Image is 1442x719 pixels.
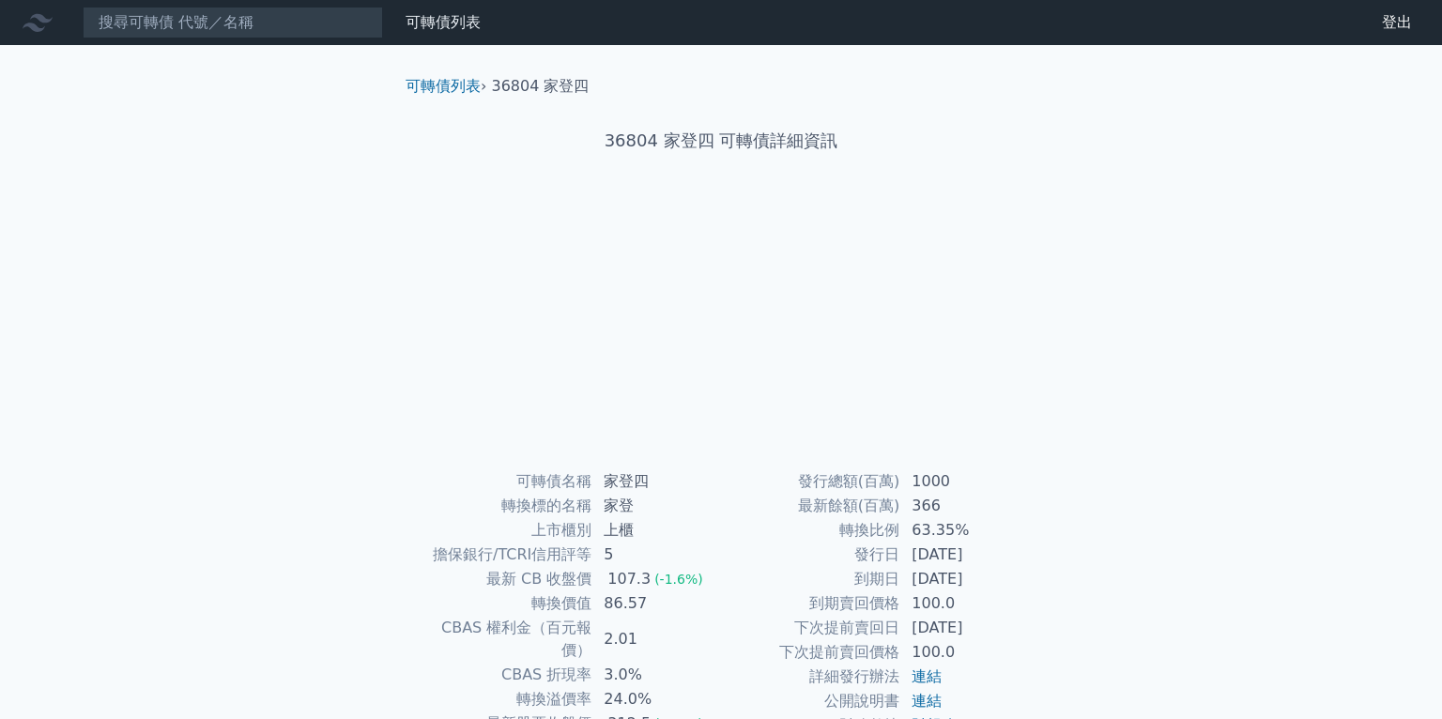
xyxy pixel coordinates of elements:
a: 登出 [1367,8,1427,38]
td: 24.0% [592,687,721,711]
td: 最新 CB 收盤價 [413,567,592,591]
span: (-1.6%) [654,572,703,587]
td: [DATE] [900,543,1029,567]
a: 可轉債列表 [406,13,481,31]
td: [DATE] [900,567,1029,591]
td: 1000 [900,469,1029,494]
td: 3.0% [592,663,721,687]
td: 到期日 [721,567,900,591]
td: 下次提前賣回日 [721,616,900,640]
a: 連結 [912,692,942,710]
div: 107.3 [604,568,654,590]
td: 家登四 [592,469,721,494]
td: 轉換比例 [721,518,900,543]
td: 63.35% [900,518,1029,543]
td: 366 [900,494,1029,518]
td: 詳細發行辦法 [721,665,900,689]
td: 100.0 [900,591,1029,616]
li: › [406,75,486,98]
td: 轉換標的名稱 [413,494,592,518]
td: 轉換溢價率 [413,687,592,711]
td: [DATE] [900,616,1029,640]
td: 5 [592,543,721,567]
td: 擔保銀行/TCRI信用評等 [413,543,592,567]
td: 上櫃 [592,518,721,543]
td: 上市櫃別 [413,518,592,543]
td: 家登 [592,494,721,518]
td: 到期賣回價格 [721,591,900,616]
td: 2.01 [592,616,721,663]
td: 最新餘額(百萬) [721,494,900,518]
a: 可轉債列表 [406,77,481,95]
h1: 36804 家登四 可轉債詳細資訊 [391,128,1051,154]
li: 36804 家登四 [492,75,590,98]
td: 100.0 [900,640,1029,665]
td: CBAS 折現率 [413,663,592,687]
td: 公開說明書 [721,689,900,713]
td: 轉換價值 [413,591,592,616]
input: 搜尋可轉債 代號／名稱 [83,7,383,38]
td: 發行日 [721,543,900,567]
td: 下次提前賣回價格 [721,640,900,665]
td: 發行總額(百萬) [721,469,900,494]
a: 連結 [912,667,942,685]
td: 可轉債名稱 [413,469,592,494]
td: CBAS 權利金（百元報價） [413,616,592,663]
td: 86.57 [592,591,721,616]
